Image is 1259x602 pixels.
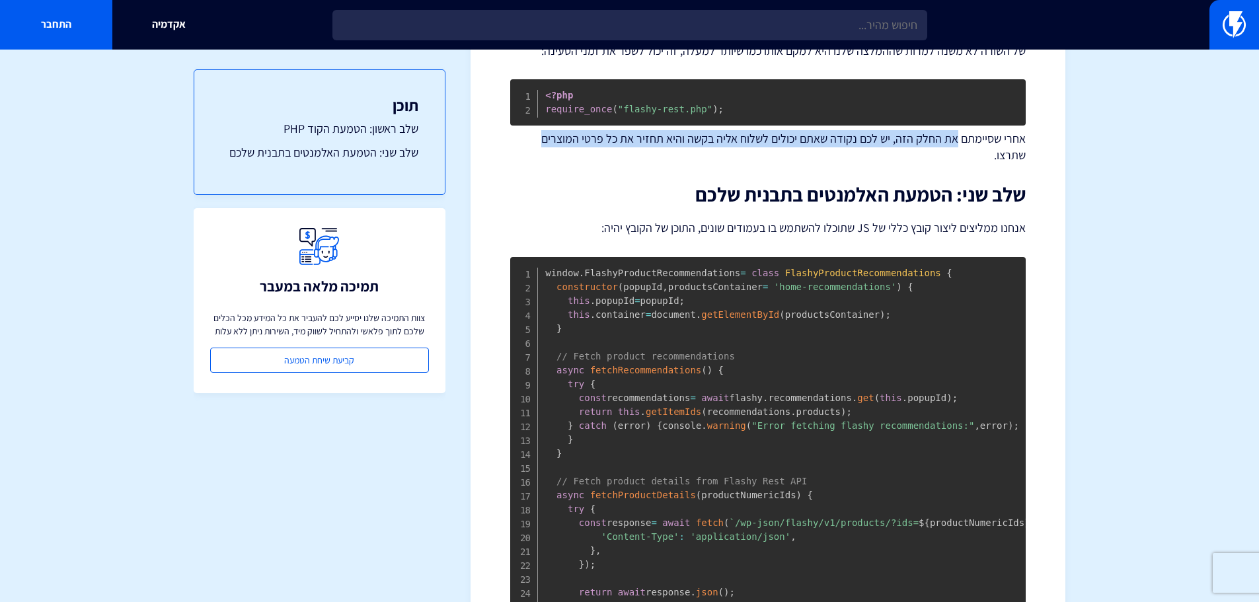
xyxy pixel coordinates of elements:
[952,393,958,403] span: ;
[556,476,807,486] span: // Fetch product details from Flashy Rest API
[785,268,941,278] span: FlashyProductRecommendations
[790,406,796,417] span: .
[696,587,718,597] span: json
[807,490,812,500] span: {
[874,393,880,403] span: (
[707,365,712,375] span: )
[774,282,896,292] span: 'home-recommendations'
[724,517,729,528] span: (
[919,517,930,528] span: ${
[690,587,695,597] span: .
[618,104,712,114] span: "flashy-rest.php"
[590,365,702,375] span: fetchRecommendations
[556,351,735,361] span: // Fetch product recommendations
[696,490,701,500] span: (
[919,517,1030,528] span: productNumericIds
[679,295,685,306] span: ;
[590,295,595,306] span: .
[946,268,952,278] span: {
[1024,517,1030,528] span: }
[640,406,646,417] span: .
[701,490,796,500] span: productNumericIds
[595,545,601,556] span: ,
[701,393,729,403] span: await
[701,365,706,375] span: (
[579,517,607,528] span: const
[646,309,651,320] span: =
[718,104,724,114] span: ;
[657,420,662,431] span: {
[841,406,846,417] span: )
[332,10,927,40] input: חיפוש מהיר...
[729,517,734,528] span: `
[556,365,584,375] span: async
[618,587,646,597] span: await
[763,282,768,292] span: =
[221,96,418,114] h3: תוכן
[852,393,857,403] span: .
[556,448,562,459] span: }
[590,559,595,570] span: ;
[618,406,640,417] span: this
[724,587,729,597] span: )
[221,144,418,161] a: שלב שני: הטמעת האלמנטים בתבנית שלכם
[634,295,640,306] span: =
[880,309,885,320] span: )
[579,420,607,431] span: catch
[556,282,618,292] span: constructor
[751,420,974,431] span: "Error fetching flashy recommendations:"
[584,559,590,570] span: )
[796,490,802,500] span: )
[568,504,584,514] span: try
[690,393,695,403] span: =
[568,295,590,306] span: this
[646,420,651,431] span: )
[701,420,706,431] span: .
[210,348,429,373] a: קביעת שיחת הטמעה
[590,545,595,556] span: }
[729,587,734,597] span: ;
[646,406,701,417] span: getItemIds
[579,559,584,570] span: }
[545,90,573,100] span: <?php
[740,268,745,278] span: =
[718,365,724,375] span: {
[612,420,617,431] span: (
[679,531,685,542] span: :
[857,393,874,403] span: get
[579,587,613,597] span: return
[590,309,595,320] span: .
[568,379,584,389] span: try
[590,490,696,500] span: fetchProductDetails
[545,104,612,114] span: require_once
[846,406,851,417] span: ;
[701,406,706,417] span: (
[701,309,779,320] span: getElementById
[556,323,562,334] span: }
[896,282,901,292] span: )
[612,104,617,114] span: (
[746,420,751,431] span: (
[590,379,595,389] span: {
[690,531,790,542] span: 'application/json'
[907,282,913,292] span: {
[510,130,1026,164] p: אחרי שסיימתם את החלק הזה, יש לכם נקודה שאתם יכולים לשלוח אליה בקשה והיא תחזיר את כל פרטי המוצרים ...
[662,282,668,292] span: ,
[880,393,902,403] span: this
[974,420,979,431] span: ,
[1013,420,1018,431] span: ;
[696,309,701,320] span: .
[579,268,584,278] span: .
[763,393,768,403] span: .
[618,282,623,292] span: (
[662,517,690,528] span: await
[579,406,613,417] span: return
[946,393,952,403] span: )
[260,278,379,294] h3: תמיכה מלאה במעבר
[751,268,779,278] span: class
[735,517,919,528] span: /wp-json/flashy/v1/products/?ids=
[718,587,724,597] span: (
[221,120,418,137] a: שלב ראשון: הטמעת הקוד PHP
[902,393,907,403] span: .
[712,104,718,114] span: )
